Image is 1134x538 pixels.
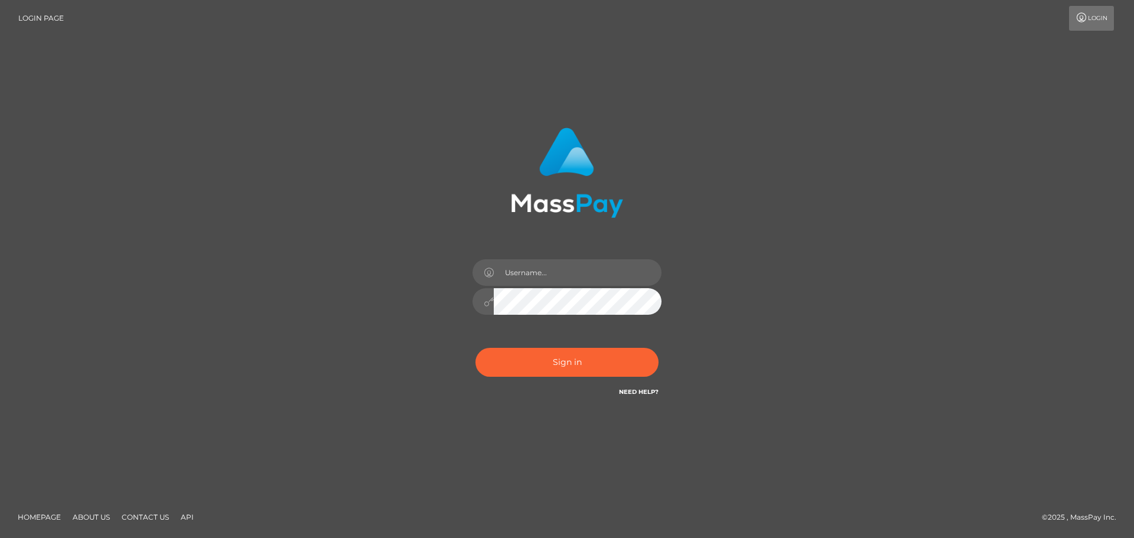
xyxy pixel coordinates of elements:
button: Sign in [475,348,659,377]
a: Login Page [18,6,64,31]
a: About Us [68,508,115,526]
a: Need Help? [619,388,659,396]
img: MassPay Login [511,128,623,218]
input: Username... [494,259,661,286]
a: Contact Us [117,508,174,526]
a: Homepage [13,508,66,526]
a: API [176,508,198,526]
div: © 2025 , MassPay Inc. [1042,511,1125,524]
a: Login [1069,6,1114,31]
